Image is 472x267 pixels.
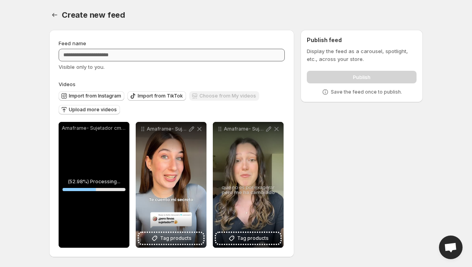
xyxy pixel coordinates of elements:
div: Open chat [439,236,463,259]
span: Visible only to you. [59,64,105,70]
span: Import from Instagram [69,93,121,99]
button: Settings [49,9,60,20]
h2: Publish feed [307,36,417,44]
div: Amaframe- Sujetador cmodo sin arosTag products [213,122,284,248]
span: Tag products [237,234,269,242]
button: Upload more videos [59,105,120,114]
p: Display the feed as a carousel, spotlight, etc., across your store. [307,47,417,63]
span: Feed name [59,40,86,46]
p: Amaframe- Sujetador cmodo sin aros 1 [62,125,126,131]
p: Amaframe- Sujetador cmodo sin aros 2 [147,126,188,132]
span: Tag products [160,234,192,242]
button: Import from Instagram [59,91,124,101]
div: Amaframe- Sujetador cmodo sin aros 1(52.98%) Processing...52.98275028683859% [59,122,129,248]
button: Tag products [139,233,203,244]
span: Create new feed [62,10,125,20]
p: Save the feed once to publish. [331,89,402,95]
span: Upload more videos [69,107,117,113]
p: Amaframe- Sujetador cmodo sin aros [224,126,265,132]
span: Videos [59,81,76,87]
div: Amaframe- Sujetador cmodo sin aros 2Tag products [136,122,206,248]
button: Tag products [216,233,280,244]
span: Import from TikTok [138,93,183,99]
button: Import from TikTok [127,91,186,101]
